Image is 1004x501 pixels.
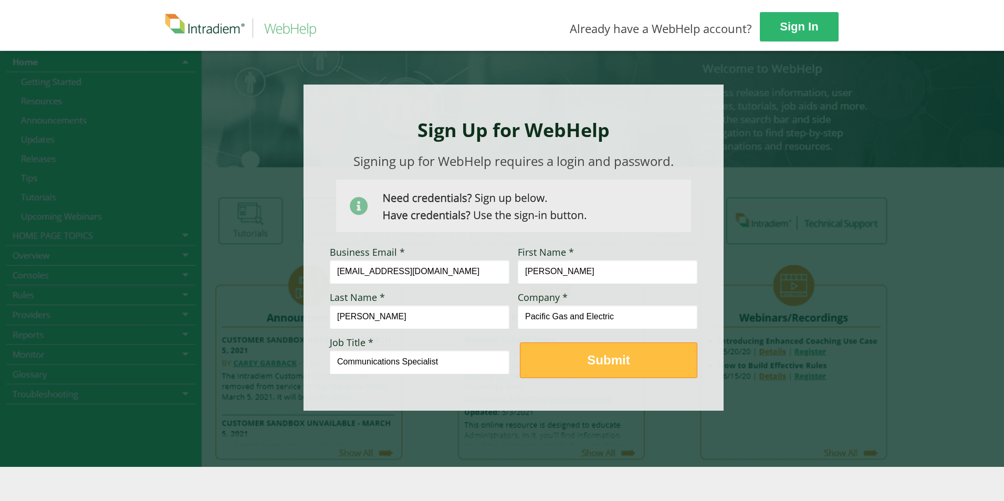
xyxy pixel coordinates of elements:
img: Need Credentials? Sign up below. Have Credentials? Use the sign-in button. [336,180,691,232]
span: Last Name * [330,291,385,304]
button: Submit [520,342,697,378]
span: Company * [518,291,568,304]
strong: Submit [587,353,630,367]
span: First Name * [518,246,574,258]
strong: Sign Up for WebHelp [417,117,610,143]
span: Already have a WebHelp account? [570,20,752,36]
span: Signing up for WebHelp requires a login and password. [353,152,674,170]
span: Business Email * [330,246,405,258]
a: Sign In [760,12,839,41]
strong: Sign In [780,20,818,33]
span: Job Title * [330,336,373,349]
